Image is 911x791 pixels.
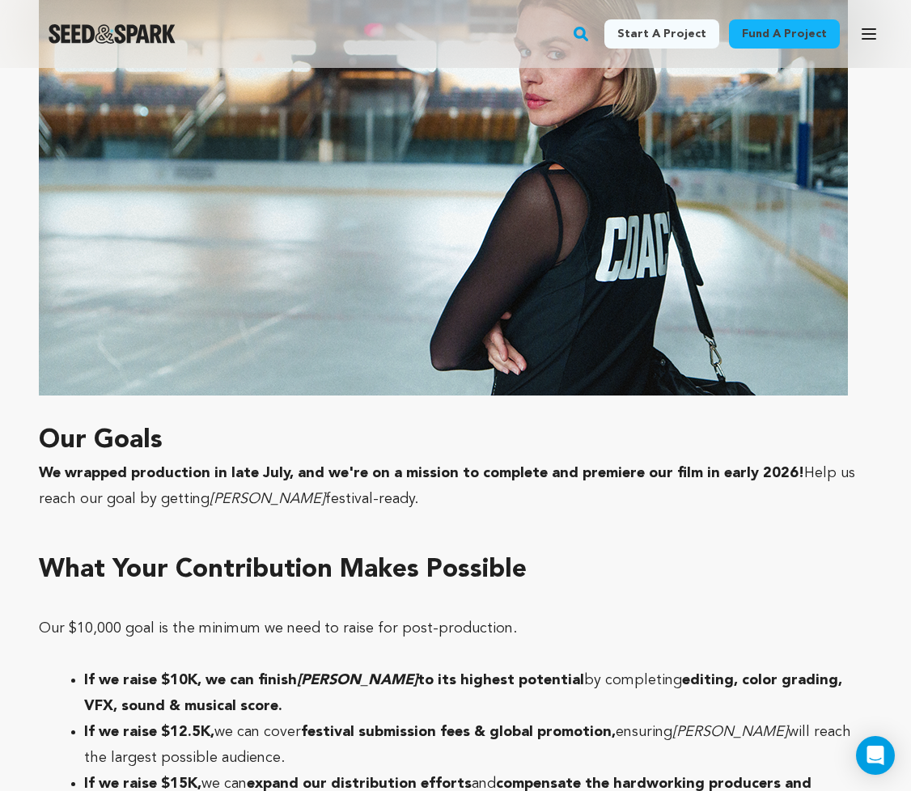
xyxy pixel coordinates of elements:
[856,736,895,775] div: Open Intercom Messenger
[39,466,804,480] strong: We wrapped production in late July, and we're on a mission to complete and premiere our film in e...
[49,24,176,44] img: Seed&Spark Logo Dark Mode
[301,725,616,739] strong: festival submission fees & global promotion,
[39,428,163,454] strong: Our Goals
[325,492,418,506] span: festival-ready.
[49,24,176,44] a: Seed&Spark Homepage
[729,19,840,49] a: Fund a project
[210,492,325,506] em: [PERSON_NAME]
[84,667,853,719] li: by completing
[84,776,201,791] strong: If we raise $15K,
[247,776,327,791] strong: expand our
[331,776,472,791] strong: distribution efforts
[39,615,872,641] p: Our $10,000 goal is the minimum we need to raise for post-production.
[604,19,719,49] a: Start a project
[39,551,872,590] h1: What Your Contribution Makes Possible
[84,673,584,687] strong: If we raise $10K, we can finish to its highest potential
[672,725,788,739] em: [PERSON_NAME]
[84,725,214,739] strong: If we raise $12.5K,
[297,673,417,687] em: [PERSON_NAME]
[140,492,210,506] span: by getting
[84,719,853,771] li: we can cover ensuring will reach the largest possible audience.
